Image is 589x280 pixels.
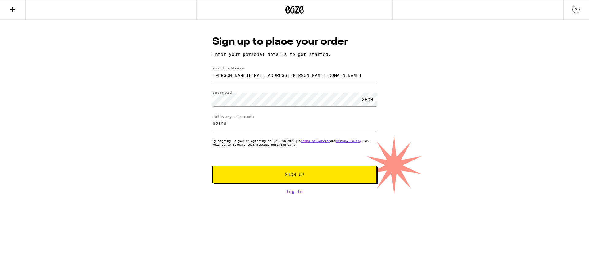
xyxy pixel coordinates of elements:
h1: Sign up to place your order [212,35,377,49]
input: delivery zip code [212,117,377,131]
label: password [212,90,232,94]
div: SHOW [358,93,377,106]
label: delivery zip code [212,115,254,119]
p: Enter your personal details to get started. [212,52,377,57]
a: Privacy Policy [336,139,361,143]
input: email address [212,68,377,82]
a: Terms of Service [301,139,330,143]
a: Log In [212,189,377,194]
button: Sign Up [212,166,377,183]
label: email address [212,66,244,70]
span: Sign Up [285,172,304,177]
p: By signing up you're agreeing to [PERSON_NAME]'s and , as well as to receive text message notific... [212,139,377,146]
